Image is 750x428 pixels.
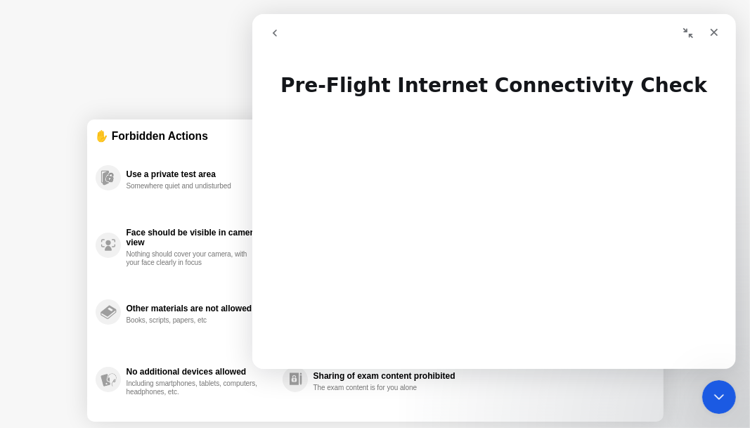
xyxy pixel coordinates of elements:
div: Somewhere quiet and undisturbed [127,182,259,190]
div: Sharing of exam content prohibited [313,371,462,381]
div: Including smartphones, tablets, computers, headphones, etc. [127,380,259,396]
div: The exam content is for you alone [313,384,446,392]
div: Use a private test area [127,169,276,179]
iframe: Intercom live chat [702,380,736,414]
div: ✋ Forbidden Actions [96,128,470,144]
div: No additional devices allowed [127,367,276,377]
iframe: Intercom live chat [252,14,736,369]
div: Books, scripts, papers, etc [127,316,259,325]
div: Nothing should cover your camera, with your face clearly in focus [127,250,259,267]
div: Face should be visible in camera view [127,228,276,247]
div: Other materials are not allowed [127,304,276,313]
